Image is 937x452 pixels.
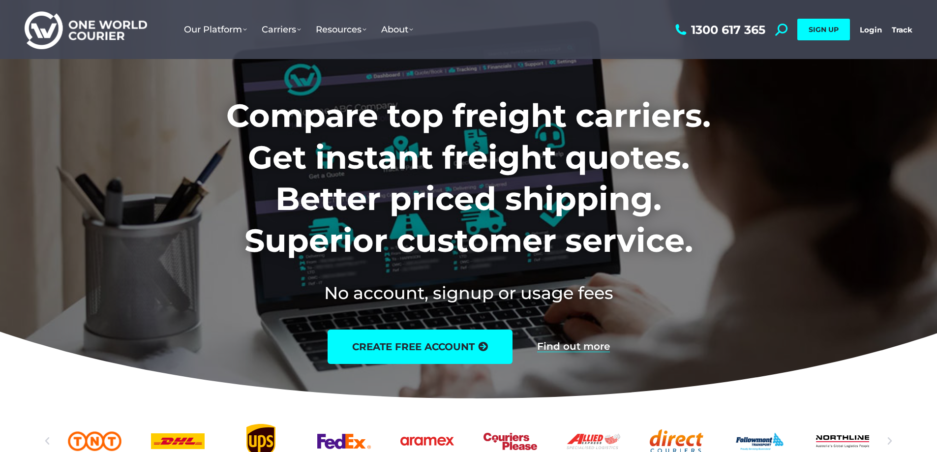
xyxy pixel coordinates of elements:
img: One World Courier [25,10,147,50]
a: Resources [308,14,374,45]
h2: No account, signup or usage fees [161,281,776,305]
a: Carriers [254,14,308,45]
h1: Compare top freight carriers. Get instant freight quotes. Better priced shipping. Superior custom... [161,95,776,261]
a: SIGN UP [797,19,850,40]
a: create free account [328,330,513,364]
a: About [374,14,421,45]
a: Our Platform [177,14,254,45]
a: Find out more [537,341,610,352]
a: 1300 617 365 [673,24,765,36]
span: Our Platform [184,24,247,35]
span: Resources [316,24,366,35]
a: Track [892,25,912,34]
span: Carriers [262,24,301,35]
a: Login [860,25,882,34]
span: SIGN UP [809,25,839,34]
span: About [381,24,413,35]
